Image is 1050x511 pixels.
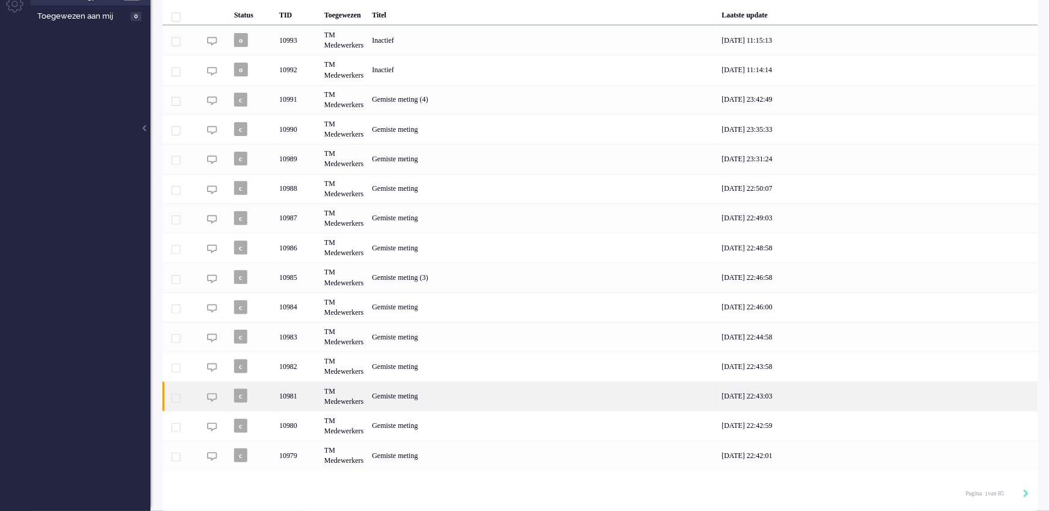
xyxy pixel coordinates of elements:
div: Inactief [368,55,717,84]
img: ic_chat_grey.svg [207,185,217,195]
div: Gemiste meting [368,441,717,470]
div: 10982 [275,352,320,381]
div: [DATE] 22:48:58 [717,233,1038,262]
span: c [234,241,247,255]
div: [DATE] 11:15:13 [717,25,1038,55]
div: 10987 [162,203,1038,233]
div: Gemiste meting (4) [368,85,717,114]
div: 10979 [275,441,320,470]
div: TM Medewerkers [320,114,368,144]
div: Status [230,1,275,25]
div: Gemiste meting [368,233,717,262]
div: [DATE] 23:35:33 [717,114,1038,144]
span: c [234,270,247,284]
span: c [234,300,247,314]
span: c [234,181,247,195]
img: ic_chat_grey.svg [207,66,217,76]
div: [DATE] 23:31:24 [717,144,1038,173]
img: ic_chat_grey.svg [207,214,217,225]
div: 10990 [275,114,320,144]
div: TM Medewerkers [320,144,368,173]
div: Next [1023,488,1029,500]
span: c [234,330,247,344]
div: TM Medewerkers [320,382,368,411]
span: 0 [131,12,141,21]
div: 10983 [162,322,1038,352]
div: TM Medewerkers [320,293,368,322]
div: Gemiste meting [368,203,717,233]
div: 10991 [275,85,320,114]
div: Titel [368,1,717,25]
img: ic_chat_grey.svg [207,333,217,343]
div: Gemiste meting [368,322,717,352]
div: 10992 [162,55,1038,84]
div: [DATE] 22:50:07 [717,174,1038,203]
input: Page [982,490,988,498]
div: [DATE] 22:44:58 [717,322,1038,352]
div: 10985 [162,262,1038,292]
span: c [234,152,247,166]
div: 10989 [162,144,1038,173]
div: 10990 [162,114,1038,144]
div: Gemiste meting [368,293,717,322]
div: [DATE] 22:43:03 [717,382,1038,411]
div: Gemiste meting [368,144,717,173]
div: TM Medewerkers [320,262,368,292]
div: TM Medewerkers [320,85,368,114]
div: 10987 [275,203,320,233]
div: Gemiste meting [368,114,717,144]
div: [DATE] 22:46:58 [717,262,1038,292]
div: Gemiste meting (3) [368,262,717,292]
div: TM Medewerkers [320,441,368,470]
span: c [234,93,247,107]
div: 10982 [162,352,1038,381]
span: c [234,419,247,433]
div: 10986 [275,233,320,262]
div: Gemiste meting [368,174,717,203]
span: Toegewezen aan mij [37,11,127,22]
img: ic_chat_grey.svg [207,125,217,135]
div: [DATE] 22:49:03 [717,203,1038,233]
div: 10991 [162,85,1038,114]
img: ic_chat_grey.svg [207,303,217,314]
div: TM Medewerkers [320,352,368,381]
img: ic_chat_grey.svg [207,392,217,403]
span: o [234,63,248,76]
div: [DATE] 22:42:59 [717,411,1038,441]
a: Toegewezen aan mij 0 [35,9,150,22]
div: Toegewezen [320,1,368,25]
span: c [234,448,247,462]
span: c [234,389,247,403]
div: TM Medewerkers [320,174,368,203]
div: TM Medewerkers [320,411,368,441]
div: Gemiste meting [368,411,717,441]
div: TM Medewerkers [320,203,368,233]
img: ic_chat_grey.svg [207,96,217,106]
div: 10985 [275,262,320,292]
div: Gemiste meting [368,382,717,411]
div: Pagination [966,484,1029,502]
div: 10983 [275,322,320,352]
img: ic_chat_grey.svg [207,36,217,46]
div: [DATE] 22:42:01 [717,441,1038,470]
span: c [234,122,247,136]
img: ic_chat_grey.svg [207,422,217,432]
div: 10984 [162,293,1038,322]
div: 10980 [162,411,1038,441]
div: [DATE] 23:42:49 [717,85,1038,114]
span: c [234,211,247,225]
div: 10984 [275,293,320,322]
div: TM Medewerkers [320,55,368,84]
div: TM Medewerkers [320,25,368,55]
div: 10988 [162,174,1038,203]
img: ic_chat_grey.svg [207,451,217,462]
div: 10993 [275,25,320,55]
div: [DATE] 22:46:00 [717,293,1038,322]
img: ic_chat_grey.svg [207,155,217,165]
img: ic_chat_grey.svg [207,244,217,254]
span: c [234,359,247,373]
div: Gemiste meting [368,352,717,381]
div: 10988 [275,174,320,203]
div: 10989 [275,144,320,173]
div: TM Medewerkers [320,233,368,262]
